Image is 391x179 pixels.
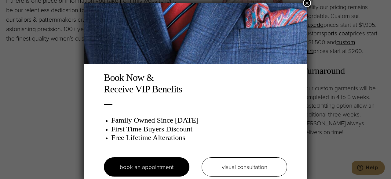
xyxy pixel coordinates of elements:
[111,116,287,125] h3: Family Owned Since [DATE]
[111,125,287,134] h3: First Time Buyers Discount
[111,133,287,142] h3: Free Lifetime Alterations
[202,157,287,177] a: visual consultation
[14,4,26,10] span: Help
[104,157,189,177] a: book an appointment
[104,72,287,95] h2: Book Now & Receive VIP Benefits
